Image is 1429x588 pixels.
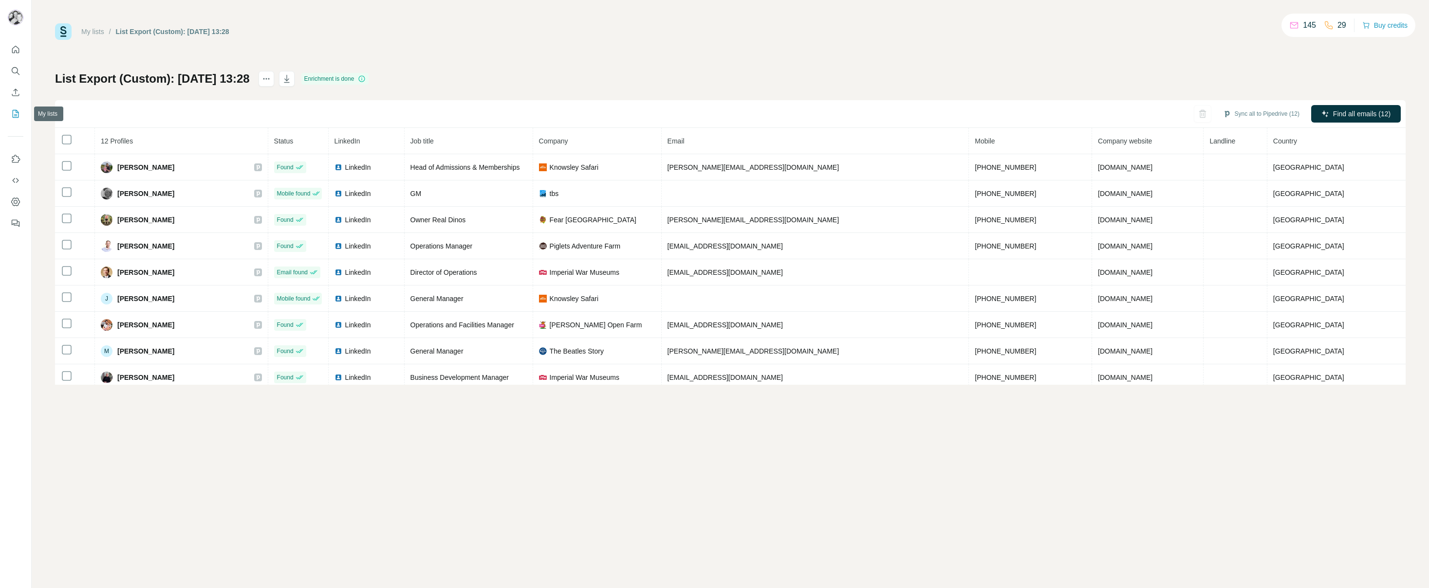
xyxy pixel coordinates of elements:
[8,105,23,123] button: My lists
[410,163,520,171] span: Head of Admissions & Memberships
[117,320,174,330] span: [PERSON_NAME]
[1098,295,1152,303] span: [DOMAIN_NAME]
[55,71,250,87] h1: List Export (Custom): [DATE] 13:28
[975,347,1036,355] span: [PHONE_NUMBER]
[101,137,133,145] span: 12 Profiles
[975,190,1036,197] span: [PHONE_NUMBER]
[550,294,598,303] span: Knowsley Safari
[539,374,547,381] img: company-logo
[334,347,342,355] img: LinkedIn logo
[1216,107,1306,121] button: Sync all to Pipedrive (12)
[539,190,547,197] img: company-logo
[539,216,547,224] img: company-logo
[345,241,371,251] span: LinkedIn
[550,189,559,198] span: tbs
[1098,347,1152,355] span: [DOMAIN_NAME]
[334,321,342,329] img: LinkedIn logo
[101,372,112,383] img: Avatar
[345,189,371,198] span: LinkedIn
[101,319,112,331] img: Avatar
[975,137,995,145] span: Mobile
[1273,190,1344,197] span: [GEOGRAPHIC_DATA]
[410,190,422,197] span: GM
[668,321,783,329] span: [EMAIL_ADDRESS][DOMAIN_NAME]
[8,10,23,25] img: Avatar
[301,73,369,85] div: Enrichment is done
[277,347,294,356] span: Found
[1098,216,1152,224] span: [DOMAIN_NAME]
[410,268,477,276] span: Director of Operations
[117,162,174,172] span: [PERSON_NAME]
[410,242,473,250] span: Operations Manager
[345,294,371,303] span: LinkedIn
[1273,347,1344,355] span: [GEOGRAPHIC_DATA]
[1098,137,1152,145] span: Company website
[8,214,23,232] button: Feedback
[345,346,371,356] span: LinkedIn
[277,373,294,382] span: Found
[345,267,371,277] span: LinkedIn
[539,295,547,303] img: company-logo
[8,193,23,211] button: Dashboard
[81,28,104,36] a: My lists
[117,241,174,251] span: [PERSON_NAME]
[8,150,23,168] button: Use Surfe on LinkedIn
[334,295,342,303] img: LinkedIn logo
[117,215,174,225] span: [PERSON_NAME]
[1311,105,1401,123] button: Find all emails (12)
[55,23,72,40] img: Surfe Logo
[1098,163,1152,171] span: [DOMAIN_NAME]
[334,216,342,224] img: LinkedIn logo
[334,163,342,171] img: LinkedIn logo
[975,295,1036,303] span: [PHONE_NUMBER]
[101,161,112,173] img: Avatar
[668,347,839,355] span: [PERSON_NAME][EMAIL_ADDRESS][DOMAIN_NAME]
[1273,137,1297,145] span: Country
[1098,268,1152,276] span: [DOMAIN_NAME]
[668,242,783,250] span: [EMAIL_ADDRESS][DOMAIN_NAME]
[8,172,23,189] button: Use Surfe API
[975,242,1036,250] span: [PHONE_NUMBER]
[1273,216,1344,224] span: [GEOGRAPHIC_DATA]
[116,27,229,36] div: List Export (Custom): [DATE] 13:28
[550,241,621,251] span: Piglets Adventure Farm
[101,267,112,278] img: Avatar
[668,216,839,224] span: [PERSON_NAME][EMAIL_ADDRESS][DOMAIN_NAME]
[345,373,371,382] span: LinkedIn
[109,27,111,36] li: /
[8,84,23,101] button: Enrich CSV
[410,216,466,224] span: Owner Real Dinos
[1273,321,1344,329] span: [GEOGRAPHIC_DATA]
[345,162,371,172] span: LinkedIn
[345,320,371,330] span: LinkedIn
[1273,268,1344,276] span: [GEOGRAPHIC_DATA]
[117,267,174,277] span: [PERSON_NAME]
[539,137,568,145] span: Company
[1362,18,1408,32] button: Buy credits
[550,215,636,225] span: Fear [GEOGRAPHIC_DATA]
[101,214,112,226] img: Avatar
[101,240,112,252] img: Avatar
[1209,137,1235,145] span: Landline
[668,137,685,145] span: Email
[410,137,434,145] span: Job title
[539,242,547,250] img: company-logo
[117,294,174,303] span: [PERSON_NAME]
[668,163,839,171] span: [PERSON_NAME][EMAIL_ADDRESS][DOMAIN_NAME]
[1333,109,1391,119] span: Find all emails (12)
[8,41,23,58] button: Quick start
[117,373,174,382] span: [PERSON_NAME]
[1273,242,1344,250] span: [GEOGRAPHIC_DATA]
[550,267,619,277] span: Imperial War Museums
[975,216,1036,224] span: [PHONE_NUMBER]
[410,295,464,303] span: General Manager
[277,189,311,198] span: Mobile found
[539,321,547,329] img: company-logo
[975,163,1036,171] span: [PHONE_NUMBER]
[277,163,294,172] span: Found
[1098,321,1152,329] span: [DOMAIN_NAME]
[1273,295,1344,303] span: [GEOGRAPHIC_DATA]
[550,162,598,172] span: Knowsley Safari
[1273,163,1344,171] span: [GEOGRAPHIC_DATA]
[117,346,174,356] span: [PERSON_NAME]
